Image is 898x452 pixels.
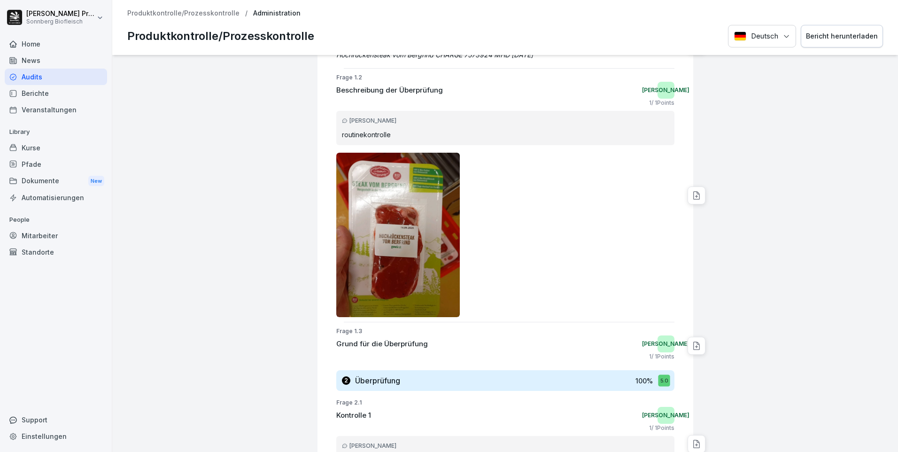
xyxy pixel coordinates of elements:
p: Sonnberg Biofleisch [26,18,95,25]
p: Hochrückensteak vom Bergrind CHARGE 7573924 MHD [DATE] [336,50,674,60]
p: routinekontrolle [342,130,669,140]
a: Kurse [5,140,107,156]
p: [PERSON_NAME] Preßlauer [26,10,95,18]
p: Frage 1.2 [336,73,674,82]
h3: Überprüfung [355,375,400,386]
div: Support [5,412,107,428]
p: / [245,9,248,17]
div: 2 [342,376,350,385]
a: Audits [5,69,107,85]
p: 1 / 1 Points [649,99,674,107]
p: People [5,212,107,227]
p: 100 % [635,376,653,386]
a: News [5,52,107,69]
p: Library [5,125,107,140]
img: Deutsch [734,31,746,41]
a: Automatisierungen [5,189,107,206]
p: Kontrolle 1 [336,410,371,421]
div: [PERSON_NAME] [342,117,669,125]
p: 1 / 1 Points [649,424,674,432]
p: Deutsch [751,31,778,42]
div: [PERSON_NAME] [342,442,669,450]
a: Veranstaltungen [5,101,107,118]
a: Einstellungen [5,428,107,444]
a: DokumenteNew [5,172,107,190]
p: Beschreibung der Überprüfung [336,85,443,96]
a: Berichte [5,85,107,101]
a: Produktkontrolle/Prozesskontrolle [127,9,240,17]
button: Bericht herunterladen [801,25,883,48]
button: Language [728,25,796,48]
a: Home [5,36,107,52]
div: Dokumente [5,172,107,190]
a: Standorte [5,244,107,260]
p: Frage 1.3 [336,327,674,335]
img: jk3ljrcp02qun1uxmpusyh52.png [336,153,460,317]
div: Bericht herunterladen [806,31,878,41]
p: Frage 2.1 [336,398,674,407]
div: [PERSON_NAME] [658,335,674,352]
a: Pfade [5,156,107,172]
div: [PERSON_NAME] [658,82,674,99]
p: Administration [253,9,301,17]
p: Produktkontrolle/Prozesskontrolle [127,28,314,45]
p: 1 / 1 Points [649,352,674,361]
p: Grund für die Überprüfung [336,339,428,350]
div: [PERSON_NAME] [658,407,674,424]
div: New [88,176,104,187]
div: 5.0 [658,375,670,387]
a: Mitarbeiter [5,227,107,244]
